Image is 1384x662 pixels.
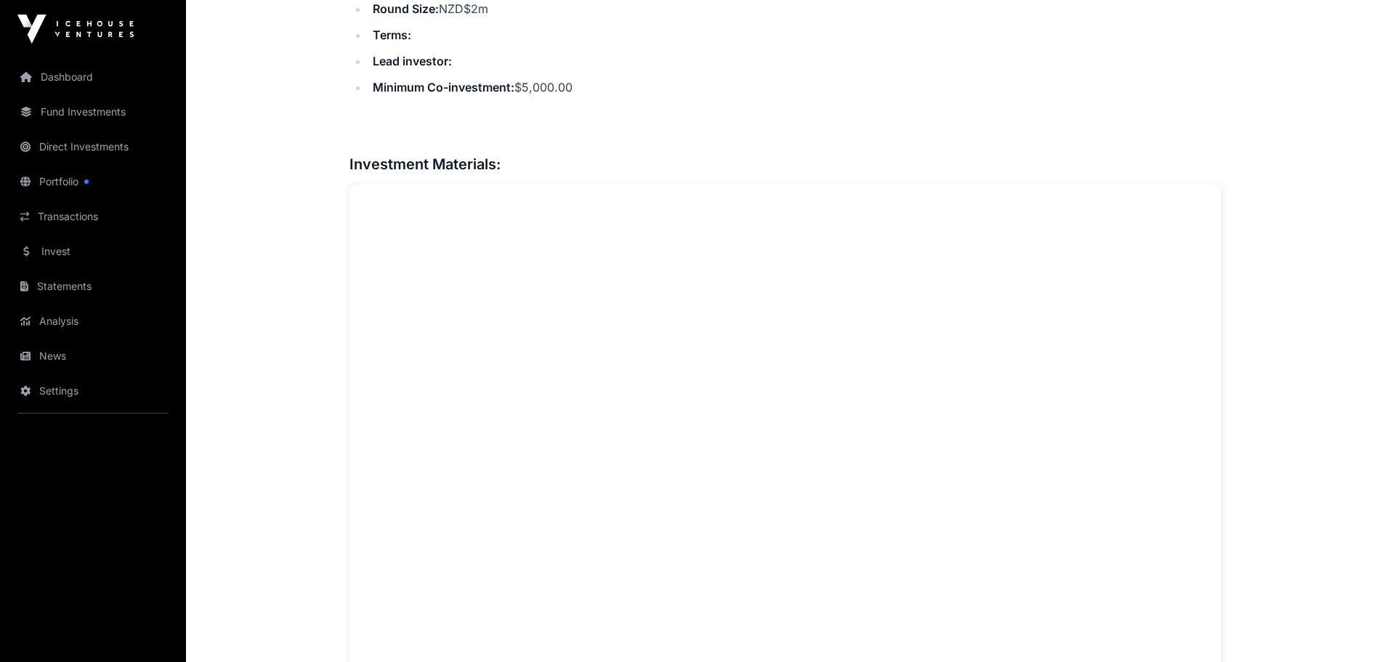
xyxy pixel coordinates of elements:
[368,77,1221,97] li: $5,000.00
[349,153,1221,176] h3: Investment Materials:
[12,375,174,407] a: Settings
[12,305,174,337] a: Analysis
[12,61,174,93] a: Dashboard
[12,201,174,233] a: Transactions
[1311,592,1384,662] iframe: Chat Widget
[373,1,439,16] strong: Round Size:
[373,28,411,42] strong: Terms:
[12,96,174,128] a: Fund Investments
[12,340,174,372] a: News
[448,54,452,68] strong: :
[17,15,134,44] img: Icehouse Ventures Logo
[12,270,174,302] a: Statements
[12,131,174,163] a: Direct Investments
[373,54,448,68] strong: Lead investor
[373,80,514,94] strong: Minimum Co-investment:
[12,166,174,198] a: Portfolio
[12,235,174,267] a: Invest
